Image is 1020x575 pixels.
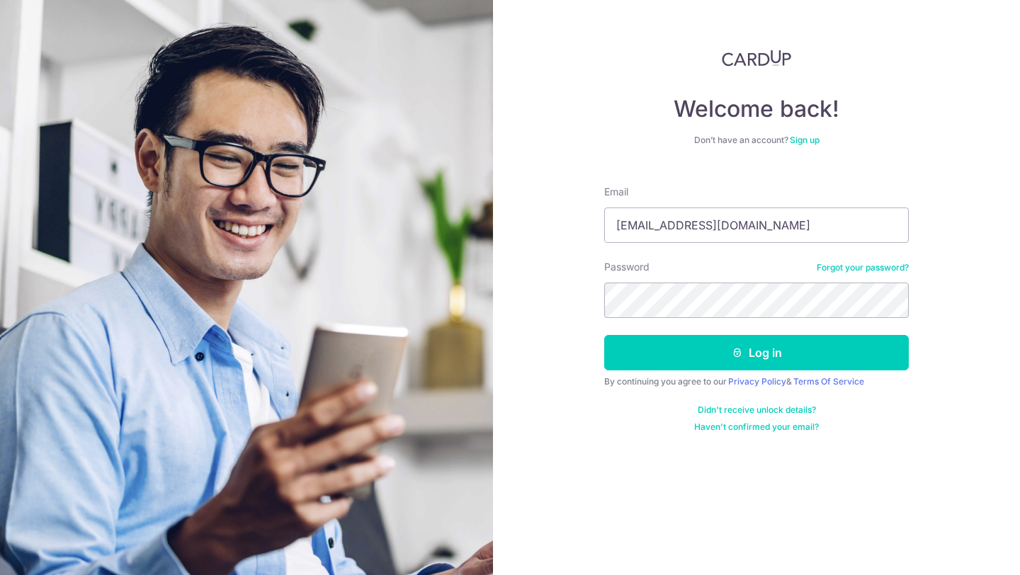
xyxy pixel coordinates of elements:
[790,135,820,145] a: Sign up
[793,376,864,387] a: Terms Of Service
[604,335,909,370] button: Log in
[698,404,816,416] a: Didn't receive unlock details?
[817,262,909,273] a: Forgot your password?
[694,421,819,433] a: Haven't confirmed your email?
[604,260,650,274] label: Password
[604,207,909,243] input: Enter your Email
[604,95,909,123] h4: Welcome back!
[722,50,791,67] img: CardUp Logo
[728,376,786,387] a: Privacy Policy
[604,376,909,387] div: By continuing you agree to our &
[604,185,628,199] label: Email
[604,135,909,146] div: Don’t have an account?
